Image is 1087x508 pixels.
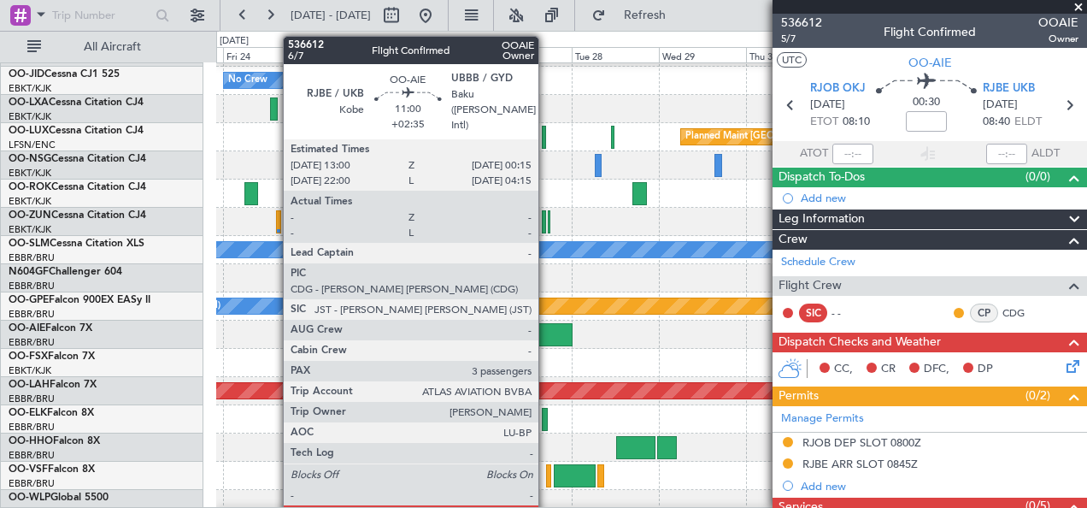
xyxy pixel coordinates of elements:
[9,393,55,405] a: EBBR/BRU
[9,267,122,277] a: N604GFChallenger 604
[9,210,146,221] a: OO-ZUNCessna Citation CJ4
[9,97,49,108] span: OO-LXA
[9,280,55,292] a: EBBR/BRU
[884,23,976,41] div: Flight Confirmed
[802,435,921,450] div: RJOB DEP SLOT 0800Z
[810,114,838,131] span: ETOT
[9,154,51,164] span: OO-NSG
[913,94,940,111] span: 00:30
[9,464,48,475] span: OO-VSF
[9,364,51,377] a: EBKT/KJK
[9,295,49,305] span: OO-GPE
[983,80,1035,97] span: RJBE UKB
[779,333,941,352] span: Dispatch Checks and Weather
[802,457,918,471] div: RJBE ARR SLOT 0845Z
[223,47,310,62] div: Fri 24
[779,276,842,296] span: Flight Crew
[9,295,150,305] a: OO-GPEFalcon 900EX EASy II
[800,145,828,162] span: ATOT
[983,114,1010,131] span: 08:40
[9,223,51,236] a: EBKT/KJK
[9,380,50,390] span: OO-LAH
[9,477,55,490] a: EBBR/BRU
[9,110,51,123] a: EBKT/KJK
[9,351,48,362] span: OO-FSX
[397,47,485,62] div: Sun 26
[9,308,55,321] a: EBBR/BRU
[1031,145,1060,162] span: ALDT
[9,239,144,249] a: OO-SLMCessna Citation XLS
[781,32,822,46] span: 5/7
[781,411,864,428] a: Manage Permits
[908,54,952,72] span: OO-AIE
[1025,387,1050,405] span: (0/2)
[9,69,120,80] a: OO-JIDCessna CJ1 525
[779,210,865,229] span: Leg Information
[9,380,97,390] a: OO-LAHFalcon 7X
[810,97,845,114] span: [DATE]
[781,14,822,32] span: 536612
[9,267,49,277] span: N604GF
[1025,168,1050,186] span: (0/0)
[810,80,866,97] span: RJOB OKJ
[9,323,92,334] a: OO-AIEFalcon 7X
[831,305,870,321] div: - -
[9,408,94,418] a: OO-ELKFalcon 8X
[834,361,853,378] span: CC,
[291,8,371,23] span: [DATE] - [DATE]
[779,168,865,187] span: Dispatch To-Dos
[983,97,1018,114] span: [DATE]
[9,323,45,334] span: OO-AIE
[9,69,44,80] span: OO-JID
[220,34,249,49] div: [DATE]
[9,182,146,192] a: OO-ROKCessna Citation CJ4
[310,47,397,62] div: Sat 25
[659,47,746,62] div: Wed 29
[9,239,50,249] span: OO-SLM
[9,195,51,208] a: EBKT/KJK
[9,139,56,151] a: LFSN/ENC
[9,351,95,362] a: OO-FSXFalcon 7X
[9,493,109,503] a: OO-WLPGlobal 5500
[9,449,55,462] a: EBBR/BRU
[485,47,572,62] div: Mon 27
[746,47,833,62] div: Thu 30
[801,191,1078,205] div: Add new
[572,47,659,62] div: Tue 28
[9,126,144,136] a: OO-LUXCessna Citation CJ4
[685,124,955,150] div: Planned Maint [GEOGRAPHIC_DATA] ([GEOGRAPHIC_DATA])
[799,304,827,322] div: SIC
[9,493,50,503] span: OO-WLP
[609,9,681,21] span: Refresh
[9,182,51,192] span: OO-ROK
[1038,32,1078,46] span: Owner
[9,421,55,434] a: EBBR/BRU
[9,210,51,221] span: OO-ZUN
[781,254,855,271] a: Schedule Crew
[584,2,686,29] button: Refresh
[52,3,150,28] input: Trip Number
[801,479,1078,493] div: Add new
[1002,305,1041,321] a: CDG
[9,408,47,418] span: OO-ELK
[9,82,51,95] a: EBKT/KJK
[9,167,51,180] a: EBKT/KJK
[1014,114,1042,131] span: ELDT
[777,52,807,68] button: UTC
[832,144,873,164] input: --:--
[9,336,55,349] a: EBBR/BRU
[1038,14,1078,32] span: OOAIE
[9,464,95,475] a: OO-VSFFalcon 8X
[924,361,949,378] span: DFC,
[19,33,185,61] button: All Aircraft
[9,97,144,108] a: OO-LXACessna Citation CJ4
[9,154,146,164] a: OO-NSGCessna Citation CJ4
[228,68,267,93] div: No Crew
[881,361,896,378] span: CR
[9,436,100,446] a: OO-HHOFalcon 8X
[9,251,55,264] a: EBBR/BRU
[9,126,49,136] span: OO-LUX
[9,436,53,446] span: OO-HHO
[978,361,993,378] span: DP
[779,387,819,406] span: Permits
